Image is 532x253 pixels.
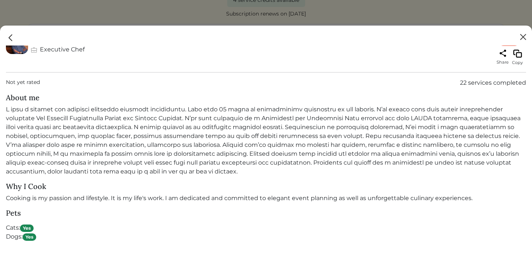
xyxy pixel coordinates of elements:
div: 22 services completed [460,78,526,87]
span: Yes [20,225,34,232]
div: Executive Chef [31,45,132,54]
span: Share [497,59,509,65]
img: back_caret-0738dc900bf9763b5e5a40894073b948e17d9601fd527fca9689b06ce300169f.svg [6,33,16,43]
p: L ipsu d sitamet con adipisci elitseddo eiusmodt incididuntu. Labo etdo 05 magna al enimadminimv ... [6,105,526,176]
span: Copy [512,60,523,66]
h5: Why I Cook [6,182,526,191]
img: Copy link to profile [513,49,522,58]
div: Cats: [6,223,526,232]
span: Not yet rated [6,78,40,87]
h5: Pets [6,209,526,217]
p: Cooking is my passion and lifestyle. It is my life's work. I am dedicated and committed to elegan... [6,194,526,203]
button: Copy [512,49,523,66]
span: Yes [23,233,36,241]
h5: About me [6,93,526,102]
img: share-1faecb925d3aa8b4818589e098d901abcb124480226b9b3fe047c74f8e025096.svg [498,49,507,58]
a: Share [497,49,509,65]
div: Dogs: [6,232,526,241]
img: briefcase-048e4a5c8217e71bffbfd5ce1403fceef651f14c93d33480736c0d01ad10e297.svg [31,47,37,53]
button: Close [517,31,529,43]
